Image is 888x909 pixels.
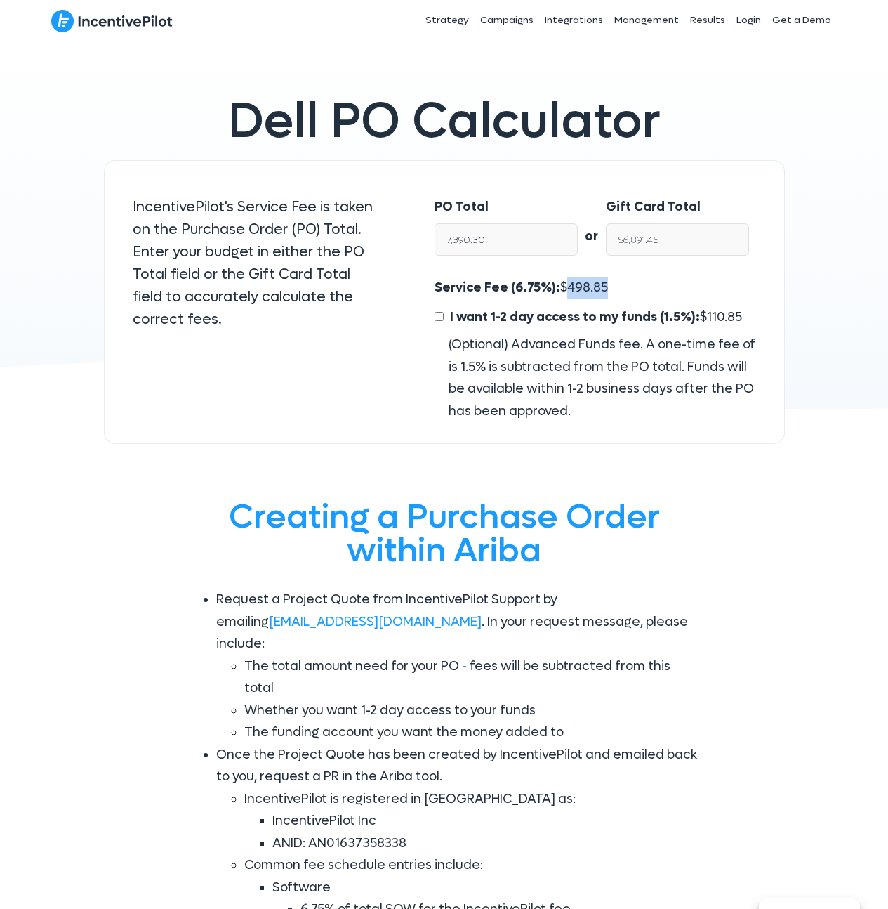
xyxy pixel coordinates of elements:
[244,788,701,855] li: IncentivePilot is registered in [GEOGRAPHIC_DATA] as:
[567,280,608,296] span: 498.85
[578,196,606,248] div: or
[324,3,837,38] nav: Header Menu
[707,309,742,325] span: 110.85
[216,589,701,744] li: Request a Project Quote from IncentivePilot Support by emailing . In your request message, please...
[244,655,701,700] li: The total amount need for your PO - fees will be subtracted from this total
[475,3,539,38] a: Campaigns
[244,700,701,722] li: Whether you want 1-2 day access to your funds
[684,3,731,38] a: Results
[244,721,701,744] li: The funding account you want the money added to
[539,3,609,38] a: Integrations
[435,312,444,321] input: I want 1-2 day access to my funds (1.5%):$110.85
[609,3,684,38] a: Management
[269,614,482,630] a: [EMAIL_ADDRESS][DOMAIN_NAME]
[435,334,755,422] div: (Optional) Advanced Funds fee. A one-time fee of is 1.5% is subtracted from the PO total. Funds w...
[446,309,742,325] span: $
[229,495,660,573] span: Creating a Purchase Order within Ariba
[731,3,767,38] a: Login
[435,280,560,296] span: Service Fee (6.75%):
[272,810,701,832] li: IncentivePilot Inc
[435,196,489,218] label: PO Total
[767,3,837,38] a: Get a Demo
[133,196,379,331] p: IncentivePilot's Service Fee is taken on the Purchase Order (PO) Total. Enter your budget in eith...
[420,3,475,38] a: Strategy
[435,277,755,422] div: $
[51,9,173,33] img: IncentivePilot
[272,832,701,855] li: ANID: AN01637358338
[228,89,661,153] span: Dell PO Calculator
[606,196,701,218] label: Gift Card Total
[450,309,700,325] span: I want 1-2 day access to my funds (1.5%):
